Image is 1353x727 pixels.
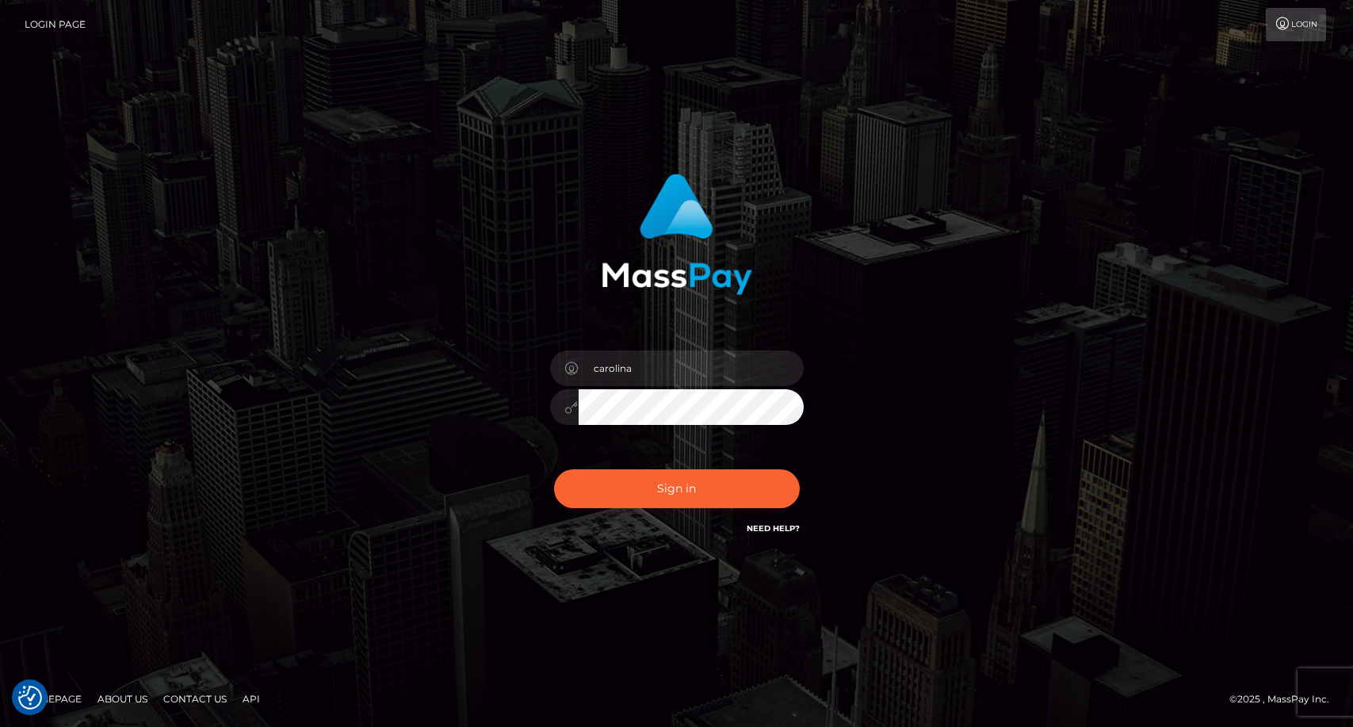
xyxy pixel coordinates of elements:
[747,523,800,534] a: Need Help?
[1229,691,1341,708] div: © 2025 , MassPay Inc.
[157,687,233,711] a: Contact Us
[554,469,800,508] button: Sign in
[91,687,154,711] a: About Us
[579,350,804,386] input: Username...
[602,174,752,295] img: MassPay Login
[1266,8,1326,41] a: Login
[17,687,88,711] a: Homepage
[18,686,42,710] img: Revisit consent button
[25,8,86,41] a: Login Page
[18,686,42,710] button: Consent Preferences
[236,687,266,711] a: API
